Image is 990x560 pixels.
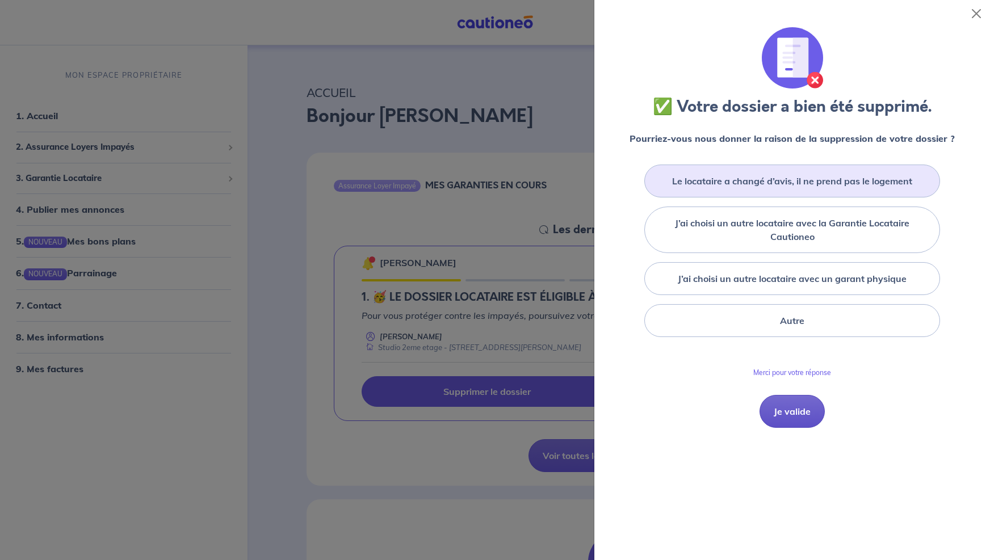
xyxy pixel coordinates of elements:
[762,27,823,89] img: illu_annulation_contrat.svg
[753,369,831,377] p: Merci pour votre réponse
[672,174,912,188] label: Le locataire a changé d’avis, il ne prend pas le logement
[658,216,925,243] label: J’ai choisi un autre locataire avec la Garantie Locataire Cautioneo
[780,314,804,327] label: Autre
[760,395,825,428] button: Je valide
[653,98,932,117] h3: ✅ Votre dossier a bien été supprimé.
[967,5,985,23] button: Close
[678,272,907,285] label: J’ai choisi un autre locataire avec un garant physique
[630,133,955,144] strong: Pourriez-vous nous donner la raison de la suppression de votre dossier ?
